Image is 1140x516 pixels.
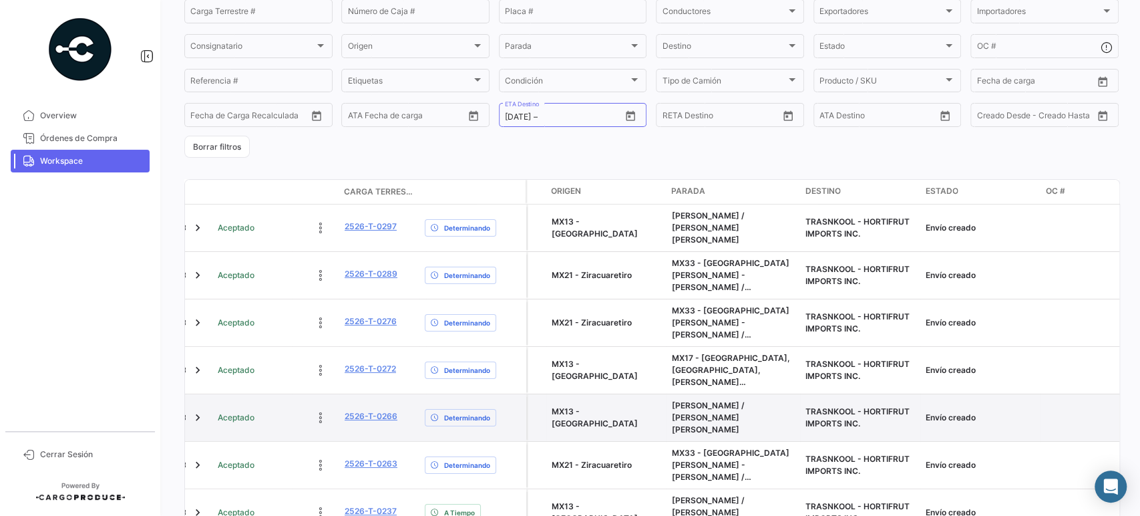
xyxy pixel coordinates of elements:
[40,155,144,167] span: Workspace
[218,459,254,471] span: Aceptado
[505,112,531,122] input: Desde
[191,221,204,235] a: Expand/Collapse Row
[40,448,144,461] span: Cerrar Sesión
[1093,72,1113,92] button: Open calendar
[505,43,629,53] span: Parada
[620,106,640,126] button: Open calendar
[546,180,666,204] datatable-header-cell: Origen
[925,185,958,197] span: Estado
[672,305,795,341] div: MX33 - [GEOGRAPHIC_DATA][PERSON_NAME] - [PERSON_NAME] / [PERSON_NAME] [PERSON_NAME]
[805,454,910,476] span: TRASNKOOL - HORTIFRUT IMPORTS INC.
[920,180,1040,204] datatable-header-cell: Estado
[778,106,798,126] button: Open calendar
[1037,112,1093,122] input: Creado Hasta
[345,410,397,422] a: 2526-T-0266
[11,127,150,150] a: Órdenes de Compra
[935,106,955,126] button: Open calendar
[224,112,279,122] input: Hasta
[662,9,786,18] span: Conductores
[552,460,632,470] span: MX21 - Ziracuaretiro
[672,210,795,246] div: [PERSON_NAME] / [PERSON_NAME] [PERSON_NAME]
[444,460,490,471] span: Determinando
[1095,471,1127,503] div: Abrir Intercom Messenger
[444,317,490,328] span: Determinando
[397,112,453,122] input: ATA Hasta
[218,317,254,329] span: Aceptado
[444,223,490,233] span: Determinando
[191,316,204,330] a: Expand/Collapse Row
[551,185,581,197] span: Origen
[1010,78,1065,88] input: Hasta
[671,185,705,197] span: Parada
[344,186,413,198] span: Carga Terrestre #
[190,112,214,122] input: Desde
[926,222,1035,234] div: Envío creado
[819,112,860,122] input: ATA Desde
[345,221,397,233] a: 2526-T-0297
[662,112,686,122] input: Desde
[976,78,1000,88] input: Desde
[463,106,484,126] button: Open calendar
[11,150,150,172] a: Workspace
[40,110,144,122] span: Overview
[870,112,925,122] input: ATA Hasta
[695,112,751,122] input: Hasta
[444,412,490,423] span: Determinando
[666,180,799,204] datatable-header-cell: Parada
[444,270,490,281] span: Determinando
[505,78,629,88] span: Condición
[191,269,204,282] a: Expand/Collapse Row
[218,222,254,234] span: Aceptado
[218,269,254,281] span: Aceptado
[976,112,1028,122] input: Creado Desde
[552,270,632,280] span: MX21 - Ziracuaretiro
[345,315,397,328] a: 2526-T-0276
[1045,185,1065,197] span: OC #
[672,352,795,388] div: MX17 - [GEOGRAPHIC_DATA], [GEOGRAPHIC_DATA], [PERSON_NAME][GEOGRAPHIC_DATA] / [PERSON_NAME][GEOGR...
[11,104,150,127] a: Overview
[926,364,1035,376] div: Envío creado
[552,217,638,239] span: MX13 - Jocotepec
[47,16,114,83] img: powered-by.png
[805,406,910,428] span: TRASNKOOL - HORTIFRUT IMPORTS INC.
[345,458,397,470] a: 2526-T-0263
[672,447,795,483] div: MX33 - [GEOGRAPHIC_DATA][PERSON_NAME] - [PERSON_NAME] / [PERSON_NAME] [PERSON_NAME]
[926,412,1035,424] div: Envío creado
[672,257,795,293] div: MX33 - [GEOGRAPHIC_DATA][PERSON_NAME] - [PERSON_NAME] / [PERSON_NAME] [PERSON_NAME]
[191,411,204,424] a: Expand/Collapse Row
[191,364,204,377] a: Expand/Collapse Row
[191,459,204,472] a: Expand/Collapse Row
[805,311,910,334] span: TRASNKOOL - HORTIFRUT IMPORTS INC.
[307,106,327,126] button: Open calendar
[805,359,910,381] span: TRASNKOOL - HORTIFRUT IMPORTS INC.
[347,112,388,122] input: ATA Desde
[339,180,419,203] datatable-header-cell: Carga Terrestre #
[212,186,339,197] datatable-header-cell: Estado
[345,268,397,280] a: 2526-T-0289
[552,359,638,381] span: MX13 - Jocotepec
[976,9,1101,18] span: Importadores
[218,364,254,376] span: Aceptado
[819,9,944,18] span: Exportadores
[799,180,920,204] datatable-header-cell: Destino
[926,459,1035,471] div: Envío creado
[805,185,840,197] span: Destino
[40,132,144,144] span: Órdenes de Compra
[805,264,910,286] span: TRASNKOOL - HORTIFRUT IMPORTS INC.
[347,43,471,53] span: Origen
[347,78,471,88] span: Etiquetas
[1093,106,1113,126] button: Open calendar
[662,78,786,88] span: Tipo de Camión
[926,269,1035,281] div: Envío creado
[540,112,596,122] input: Hasta
[534,112,538,122] span: –
[672,400,795,436] div: [PERSON_NAME] / [PERSON_NAME] [PERSON_NAME]
[926,317,1035,329] div: Envío creado
[345,363,396,375] a: 2526-T-0272
[190,43,315,53] span: Consignatario
[184,136,250,158] button: Borrar filtros
[662,43,786,53] span: Destino
[819,78,944,88] span: Producto / SKU
[805,217,910,239] span: TRASNKOOL - HORTIFRUT IMPORTS INC.
[552,406,638,428] span: MX13 - Jocotepec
